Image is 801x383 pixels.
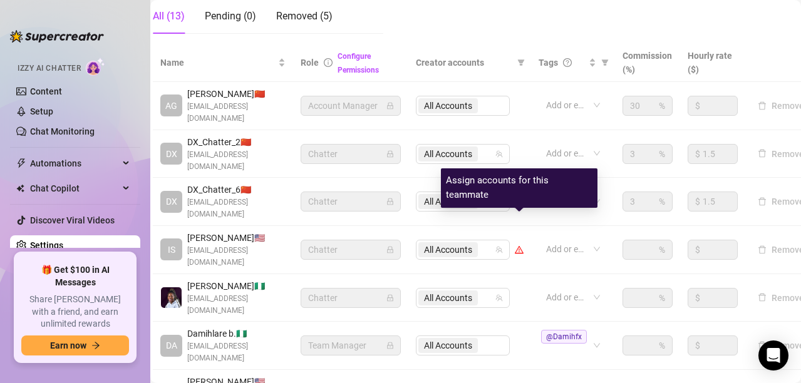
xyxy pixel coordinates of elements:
span: Chat Copilot [30,178,119,198]
span: All Accounts [424,195,472,208]
span: All Accounts [418,194,478,209]
span: lock [386,246,394,253]
span: Chatter [308,192,393,211]
img: Lily Gaius [161,287,182,308]
span: All Accounts [424,243,472,257]
span: All Accounts [418,290,478,305]
button: Earn nowarrow-right [21,335,129,355]
span: lock [386,102,394,110]
span: team [495,150,503,158]
span: [EMAIL_ADDRESS][DOMAIN_NAME] [187,197,286,220]
a: Chat Monitoring [30,126,95,136]
span: Damihlare b. 🇳🇬 [187,327,286,340]
img: logo-BBDzfeDw.svg [10,30,104,43]
span: 🎁 Get $100 in AI Messages [21,264,129,289]
div: Open Intercom Messenger [758,340,788,370]
span: DX [166,195,177,208]
span: DX [166,147,177,161]
a: Configure Permissions [338,52,379,74]
a: Setup [30,106,53,116]
span: IS [168,243,175,257]
span: Name [160,56,276,69]
span: [EMAIL_ADDRESS][DOMAIN_NAME] [187,340,286,364]
span: filter [601,59,609,66]
span: All Accounts [418,146,478,161]
span: Tags [539,56,558,69]
span: lock [386,150,394,158]
img: AI Chatter [86,58,105,76]
span: thunderbolt [16,158,26,168]
span: Creator accounts [416,56,512,69]
span: lock [386,198,394,205]
div: All (13) [153,9,185,24]
a: Settings [30,240,63,250]
span: [EMAIL_ADDRESS][DOMAIN_NAME] [187,293,286,317]
th: Hourly rate ($) [680,44,745,82]
span: [PERSON_NAME] 🇺🇸 [187,231,286,245]
span: Chatter [308,289,393,307]
th: Name [153,44,293,82]
span: Role [301,58,319,68]
span: [EMAIL_ADDRESS][DOMAIN_NAME] [187,101,286,125]
span: warning [515,245,524,254]
span: Team Manager [308,336,393,355]
th: Commission (%) [615,44,680,82]
span: [PERSON_NAME] 🇨🇳 [187,87,286,101]
span: team [495,246,503,253]
article: Assign accounts for this teammate [446,173,592,203]
span: DX_Chatter_2 🇨🇳 [187,135,286,149]
span: Chatter [308,240,393,259]
span: info-circle [324,58,333,67]
span: All Accounts [418,242,478,257]
span: Account Manager [308,96,393,115]
span: Earn now [50,340,86,350]
span: question-circle [563,58,572,67]
span: @Damihfx [541,330,587,344]
span: [EMAIL_ADDRESS][DOMAIN_NAME] [187,149,286,173]
span: [EMAIL_ADDRESS][DOMAIN_NAME] [187,245,286,268]
a: Content [30,86,62,96]
span: Automations [30,153,119,173]
span: lock [386,342,394,349]
span: [PERSON_NAME] 🇳🇬 [187,279,286,293]
span: filter [599,53,611,72]
span: filter [517,59,525,66]
span: DX_Chatter_6 🇨🇳 [187,183,286,197]
span: All Accounts [424,147,472,161]
span: Share [PERSON_NAME] with a friend, and earn unlimited rewards [21,294,129,330]
span: filter [515,53,527,72]
a: Discover Viral Videos [30,215,115,225]
div: Pending (0) [205,9,256,24]
span: DA [166,339,177,352]
img: Chat Copilot [16,184,24,193]
span: lock [386,294,394,302]
div: Removed (5) [276,9,333,24]
span: Chatter [308,145,393,163]
span: arrow-right [91,341,100,350]
span: AG [165,99,177,113]
span: team [495,294,503,302]
span: Izzy AI Chatter [18,63,81,74]
span: All Accounts [424,291,472,305]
